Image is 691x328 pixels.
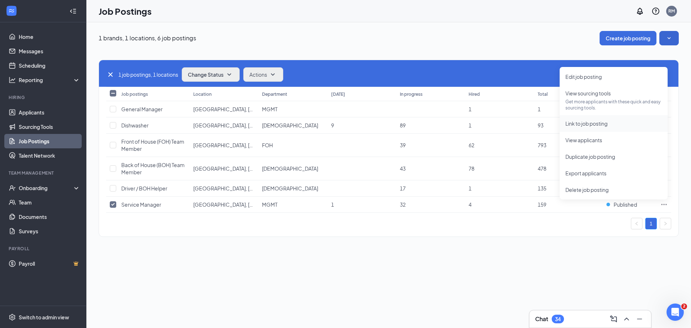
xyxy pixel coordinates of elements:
span: 2 [681,304,687,309]
span: FOH [262,142,273,148]
svg: SmallChevronDown [268,70,277,79]
a: Team [19,195,80,210]
td: Chino Hills, CA [190,197,258,213]
a: Documents [19,210,80,224]
a: Messages [19,44,80,58]
span: Edit job posting [565,73,602,80]
div: Close [126,3,139,16]
svg: Notifications [636,7,644,15]
div: Switch to admin view [19,314,69,321]
span: left [634,221,639,226]
div: Location [193,91,212,97]
span: 1 [469,185,471,192]
span: 93 [538,122,543,129]
span: 793 [538,142,546,148]
div: Fin says… [6,90,138,132]
a: Job Postings [19,134,80,148]
a: Home [19,30,80,44]
td: FOH [258,134,327,157]
div: Onboarding [19,184,74,192]
span: Change Status [188,72,223,77]
div: 34 [555,316,561,322]
img: Profile image for Fin [21,4,32,15]
td: BOH [258,180,327,197]
span: Driver / BOH Helper [121,185,167,192]
th: Hired [465,87,534,101]
button: Change StatusSmallChevronDown [182,67,240,82]
span: right [663,221,668,226]
span: Link to job posting [565,120,608,127]
li: Previous Page [631,218,642,229]
h1: Fin [35,7,44,12]
span: Service Manager [121,201,161,208]
td: BOH [258,117,327,134]
div: Payroll [9,246,79,252]
svg: SmallChevronDown [225,70,234,79]
span: Back of House (BOH) Team Member [121,162,185,175]
button: go back [5,3,18,17]
th: In progress [396,87,465,101]
span: Actions [249,71,267,78]
button: Minimize [634,313,645,325]
a: Talent Network [19,148,80,163]
span: 1 job postings, 1 locations [118,71,178,78]
div: Reporting [19,76,81,84]
span: Duplicate job posting [565,153,615,160]
iframe: Intercom live chat [667,304,684,321]
th: Total [534,87,603,101]
div: how can I share a link to a published position with a potential candidate? [26,62,138,84]
svg: WorkstreamLogo [8,7,15,14]
b: [EMAIL_ADDRESS][DOMAIN_NAME] [12,109,68,122]
span: [GEOGRAPHIC_DATA], [GEOGRAPHIC_DATA] [193,122,301,129]
span: 1 [538,106,541,112]
span: 78 [469,165,474,172]
span: View sourcing tools [565,90,611,96]
a: Applicants [19,105,80,120]
span: [GEOGRAPHIC_DATA], [GEOGRAPHIC_DATA] [193,201,301,208]
span: 478 [538,165,546,172]
p: Get more applicants with these quick and easy sourcing tools. [565,99,662,111]
span: Delete job posting [565,187,609,193]
li: Next Page [660,218,671,229]
span: 1 [331,201,334,208]
svg: ChevronUp [622,315,631,323]
td: BOH [258,157,327,180]
a: Surveys [19,224,80,238]
svg: ComposeMessage [609,315,618,323]
button: Send a message… [123,233,135,244]
span: [GEOGRAPHIC_DATA], [GEOGRAPHIC_DATA] [193,185,301,192]
span: Ticket has been created • 4m ago [38,136,115,141]
a: 1 [646,218,656,229]
button: Emoji picker [11,236,17,242]
svg: Minimize [635,315,644,323]
td: Chino Hills, CA [190,157,258,180]
span: 4 [469,201,471,208]
span: 9 [331,122,334,129]
button: left [631,218,642,229]
div: Department [262,91,287,97]
span: [GEOGRAPHIC_DATA], [GEOGRAPHIC_DATA] [193,165,301,172]
strong: Submitted [58,143,86,149]
span: 159 [538,201,546,208]
button: Gif picker [23,236,28,242]
svg: Settings [9,314,16,321]
button: ActionsSmallChevronDown [243,67,283,82]
span: General Manager [121,106,163,112]
td: Chino Hills, CA [190,180,258,197]
textarea: Message… [6,221,138,233]
span: 62 [469,142,474,148]
a: Scheduling [19,58,80,73]
button: Create job posting [600,31,656,45]
p: 1 brands, 1 locations, 6 job postings [99,34,196,42]
button: ChevronUp [621,313,632,325]
td: Chino Hills, CA [190,117,258,134]
span: Published [614,201,637,208]
svg: UserCheck [9,184,16,192]
span: Front of House (FOH) Team Member [121,138,184,152]
span: 39 [400,142,406,148]
svg: Collapse [69,8,77,15]
span: [DEMOGRAPHIC_DATA] [262,185,318,192]
td: MGMT [258,101,327,117]
a: Support Request [39,24,105,40]
td: MGMT [258,197,327,213]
